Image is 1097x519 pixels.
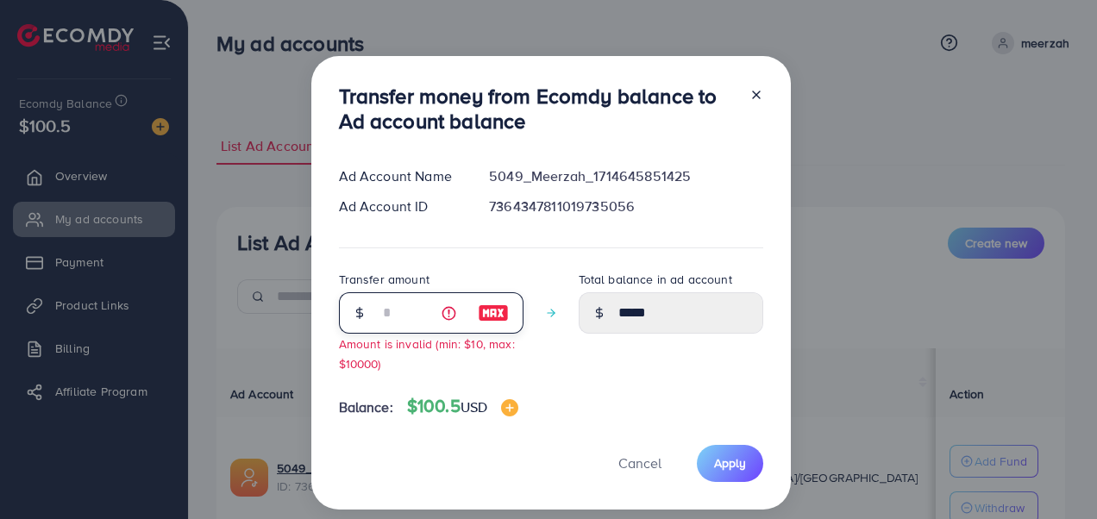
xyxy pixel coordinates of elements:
[339,397,393,417] span: Balance:
[501,399,518,416] img: image
[475,197,776,216] div: 7364347811019735056
[475,166,776,186] div: 5049_Meerzah_1714645851425
[597,445,683,482] button: Cancel
[325,197,476,216] div: Ad Account ID
[339,84,736,134] h3: Transfer money from Ecomdy balance to Ad account balance
[697,445,763,482] button: Apply
[339,271,429,288] label: Transfer amount
[325,166,476,186] div: Ad Account Name
[1024,441,1084,506] iframe: Chat
[478,303,509,323] img: image
[339,335,515,372] small: Amount is invalid (min: $10, max: $10000)
[618,453,661,472] span: Cancel
[461,397,487,416] span: USD
[407,396,518,417] h4: $100.5
[579,271,732,288] label: Total balance in ad account
[714,454,746,472] span: Apply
